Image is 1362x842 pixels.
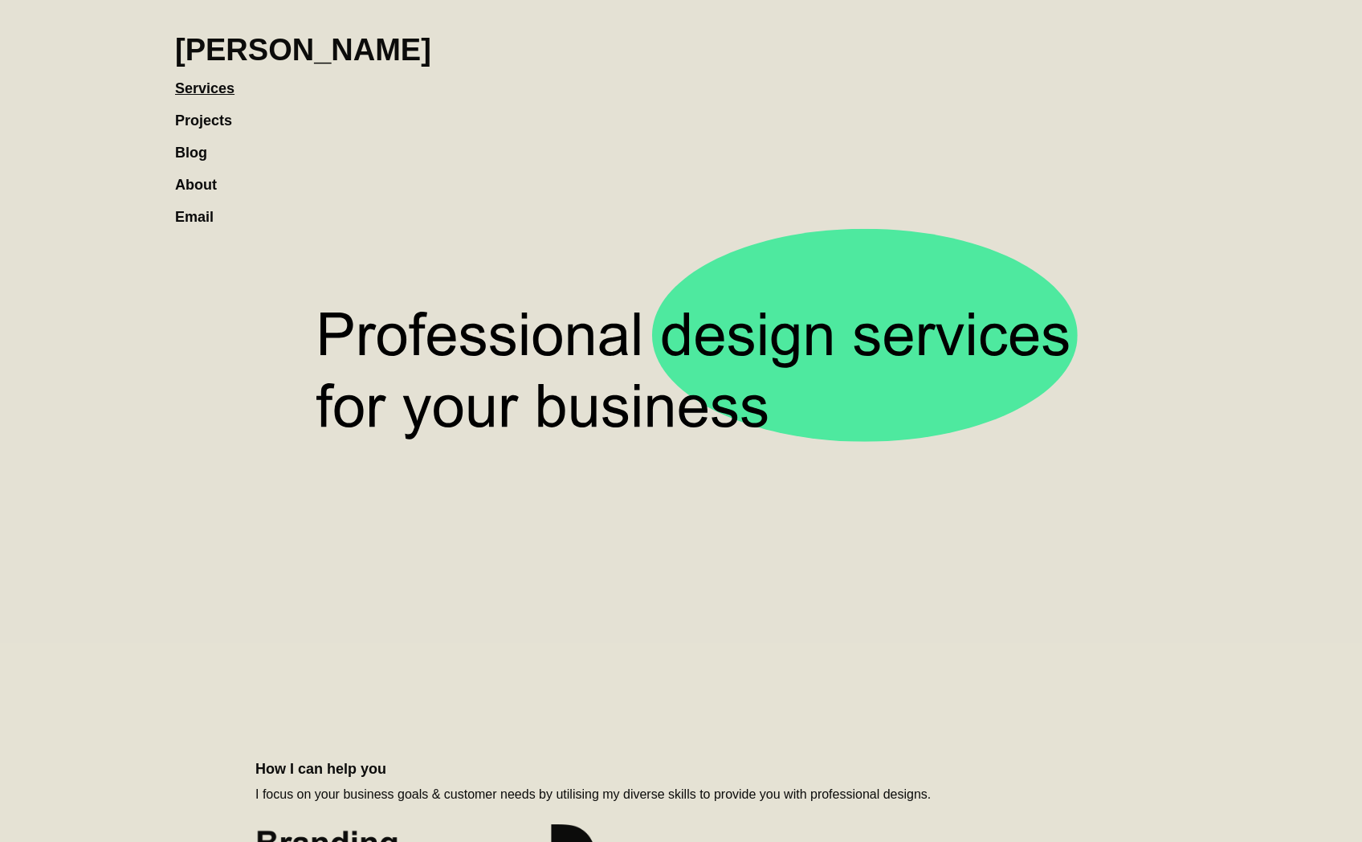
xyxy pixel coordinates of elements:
[175,193,230,225] a: Email
[255,703,1107,719] p: ‍
[255,679,1107,695] p: ‍
[175,32,431,67] h1: [PERSON_NAME]
[175,161,233,193] a: About
[255,759,1107,779] h2: How I can help you
[175,96,248,129] a: Projects
[175,16,431,67] a: home
[255,727,1107,743] p: ‍
[255,655,1107,671] p: ‍
[175,64,251,96] a: Services
[255,787,1107,803] p: I focus on your business goals & customer needs by utilising my diverse skills to provide you wit...
[175,129,223,161] a: Blog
